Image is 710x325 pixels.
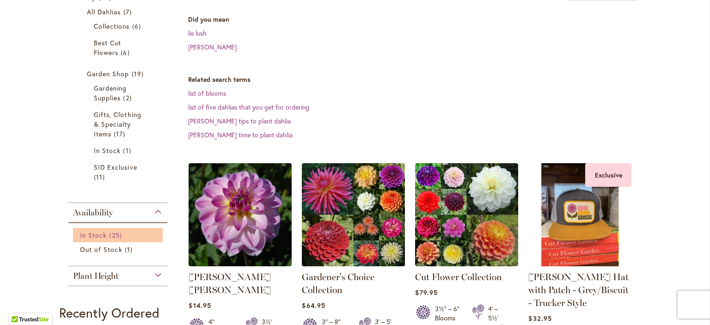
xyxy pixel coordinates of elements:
[123,146,133,155] span: 1
[132,69,146,79] span: 19
[80,245,122,254] span: Out of Stock
[87,69,129,78] span: Garden Shop
[585,163,631,187] div: Exclusive
[87,7,151,17] a: All Dahlias
[80,230,158,240] a: In Stock 25
[302,271,374,295] a: Gardener's Choice Collection
[528,271,629,308] a: [PERSON_NAME] Hat with Patch - Grey/Biscuit - Trucker Style
[109,230,124,240] span: 25
[87,69,151,79] a: Garden Shop
[188,130,293,139] a: [PERSON_NAME] time to plant dahlia
[302,259,405,268] a: Gardener's Choice Collection
[188,29,207,37] a: lis lush
[528,163,631,266] img: SID Patch Trucker Hat
[87,7,121,16] span: All Dahlias
[73,271,118,281] span: Plant Height
[121,48,132,57] span: 6
[94,21,144,31] a: Collections
[188,103,309,111] a: list of five dahlias that you get for ordering
[114,129,128,139] span: 17
[302,163,405,266] img: Gardener's Choice Collection
[189,301,211,310] span: $14.95
[528,259,631,268] a: SID Patch Trucker Hat Exclusive
[188,43,237,51] a: [PERSON_NAME]
[94,146,144,155] a: In Stock
[94,110,144,139] a: Gifts, Clothing &amp; Specialty Items
[7,292,33,318] iframe: Launch Accessibility Center
[94,38,144,57] a: Best Cut Flowers
[415,163,518,266] img: CUT FLOWER COLLECTION
[189,163,292,266] img: LISA LISA
[302,301,325,310] span: $64.95
[94,110,141,138] span: Gifts, Clothing & Specialty Items
[94,22,130,31] span: Collections
[188,15,651,24] dt: Did you mean
[415,288,437,297] span: $79.95
[94,172,107,182] span: 11
[94,38,121,57] span: Best Cut Flowers
[132,21,143,31] span: 6
[59,304,159,321] strong: Recently Ordered
[188,75,651,84] dt: Related search terms
[123,7,134,17] span: 7
[94,146,121,155] span: In Stock
[94,83,144,103] a: Gardening Supplies
[189,271,271,295] a: [PERSON_NAME] [PERSON_NAME]
[189,259,292,268] a: LISA LISA
[188,89,226,98] a: list of blooms
[80,231,107,239] span: In Stock
[415,259,518,268] a: CUT FLOWER COLLECTION
[188,117,291,125] a: [PERSON_NAME] tips to plant dahlia
[80,245,158,254] a: Out of Stock 1
[94,84,127,102] span: Gardening Supplies
[73,208,113,218] span: Availability
[94,162,144,182] a: SID Exclusive
[123,93,134,103] span: 2
[94,163,137,172] span: SID Exclusive
[528,314,551,323] span: $32.95
[125,245,135,254] span: 1
[415,271,502,282] a: Cut Flower Collection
